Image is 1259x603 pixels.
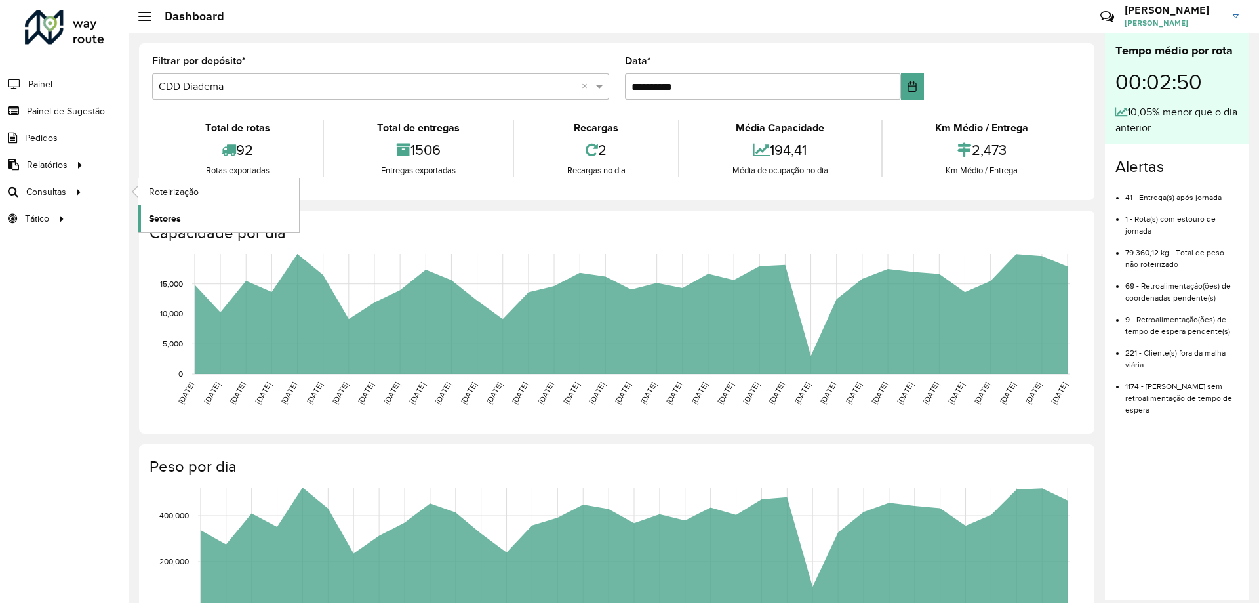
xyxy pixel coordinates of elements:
[150,224,1081,243] h4: Capacidade por dia
[1125,337,1239,371] li: 221 - Cliente(s) fora da malha viária
[160,280,183,288] text: 15,000
[327,136,509,164] div: 1506
[517,136,675,164] div: 2
[690,381,709,405] text: [DATE]
[228,381,247,405] text: [DATE]
[896,381,915,405] text: [DATE]
[28,77,52,91] span: Painel
[279,381,298,405] text: [DATE]
[1125,4,1223,16] h3: [PERSON_NAME]
[149,185,199,199] span: Roteirização
[150,457,1081,476] h4: Peso por dia
[886,164,1078,177] div: Km Médio / Entrega
[356,381,375,405] text: [DATE]
[1115,104,1239,136] div: 10,05% menor que o dia anterior
[151,9,224,24] h2: Dashboard
[510,381,529,405] text: [DATE]
[1125,371,1239,416] li: 1174 - [PERSON_NAME] sem retroalimentação de tempo de espera
[921,381,940,405] text: [DATE]
[155,120,319,136] div: Total de rotas
[160,310,183,318] text: 10,000
[1125,182,1239,203] li: 41 - Entrega(s) após jornada
[625,53,651,69] label: Data
[683,164,877,177] div: Média de ocupação no dia
[203,381,222,405] text: [DATE]
[459,381,478,405] text: [DATE]
[25,131,58,145] span: Pedidos
[664,381,683,405] text: [DATE]
[1115,60,1239,104] div: 00:02:50
[947,381,966,405] text: [DATE]
[327,164,509,177] div: Entregas exportadas
[683,136,877,164] div: 194,41
[155,136,319,164] div: 92
[163,339,183,348] text: 5,000
[327,120,509,136] div: Total de entregas
[767,381,786,405] text: [DATE]
[330,381,350,405] text: [DATE]
[1093,3,1121,31] a: Contato Rápido
[1125,17,1223,29] span: [PERSON_NAME]
[869,381,889,405] text: [DATE]
[517,120,675,136] div: Recargas
[138,205,299,232] a: Setores
[1125,237,1239,270] li: 79.360,12 kg - Total de peso não roteirizado
[972,381,991,405] text: [DATE]
[176,381,195,405] text: [DATE]
[382,381,401,405] text: [DATE]
[159,511,189,520] text: 400,000
[588,381,607,405] text: [DATE]
[1050,381,1069,405] text: [DATE]
[138,178,299,205] a: Roteirização
[1125,203,1239,237] li: 1 - Rota(s) com estouro de jornada
[305,381,324,405] text: [DATE]
[485,381,504,405] text: [DATE]
[793,381,812,405] text: [DATE]
[517,164,675,177] div: Recargas no dia
[27,104,105,118] span: Painel de Sugestão
[742,381,761,405] text: [DATE]
[886,120,1078,136] div: Km Médio / Entrega
[613,381,632,405] text: [DATE]
[178,369,183,378] text: 0
[1115,42,1239,60] div: Tempo médio por rota
[1125,270,1239,304] li: 69 - Retroalimentação(ões) de coordenadas pendente(s)
[1125,304,1239,337] li: 9 - Retroalimentação(ões) de tempo de espera pendente(s)
[1024,381,1043,405] text: [DATE]
[844,381,863,405] text: [DATE]
[716,381,735,405] text: [DATE]
[639,381,658,405] text: [DATE]
[159,557,189,566] text: 200,000
[149,212,181,226] span: Setores
[152,53,246,69] label: Filtrar por depósito
[818,381,837,405] text: [DATE]
[886,136,1078,164] div: 2,473
[155,164,319,177] div: Rotas exportadas
[25,212,49,226] span: Tático
[536,381,555,405] text: [DATE]
[408,381,427,405] text: [DATE]
[998,381,1017,405] text: [DATE]
[27,158,68,172] span: Relatórios
[26,185,66,199] span: Consultas
[562,381,581,405] text: [DATE]
[683,120,877,136] div: Média Capacidade
[433,381,452,405] text: [DATE]
[901,73,924,100] button: Choose Date
[254,381,273,405] text: [DATE]
[582,79,593,94] span: Clear all
[1115,157,1239,177] h4: Alertas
